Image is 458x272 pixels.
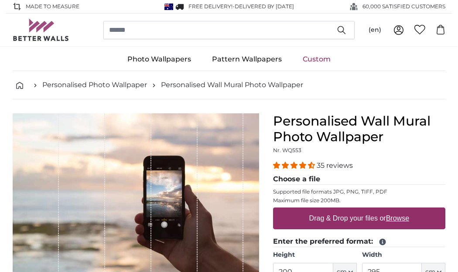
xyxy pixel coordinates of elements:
[117,48,202,71] a: Photo Wallpapers
[273,147,301,153] span: Nr. WQ553
[232,3,294,10] span: -
[292,48,341,71] a: Custom
[306,210,413,227] label: Drag & Drop your files or
[317,161,353,170] span: 35 reviews
[273,161,317,170] span: 4.34 stars
[273,236,445,247] legend: Enter the preferred format:
[42,80,147,90] a: Personalised Photo Wallpaper
[362,22,388,38] button: (en)
[202,48,292,71] a: Pattern Wallpapers
[273,174,445,185] legend: Choose a file
[362,3,445,10] span: 60,000 SATISFIED CUSTOMERS
[273,251,356,259] label: Height
[273,113,445,145] h1: Personalised Wall Mural Photo Wallpaper
[273,188,445,195] p: Supported file formats JPG, PNG, TIFF, PDF
[235,3,294,10] span: Delivered by [DATE]
[273,197,445,204] p: Maximum file size 200MB.
[13,71,445,99] nav: breadcrumbs
[161,80,303,90] a: Personalised Wall Mural Photo Wallpaper
[188,3,232,10] span: FREE delivery!
[13,19,69,41] img: Betterwalls
[362,251,445,259] label: Width
[386,214,409,222] u: Browse
[26,3,79,10] span: Made to Measure
[164,3,173,10] img: Australia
